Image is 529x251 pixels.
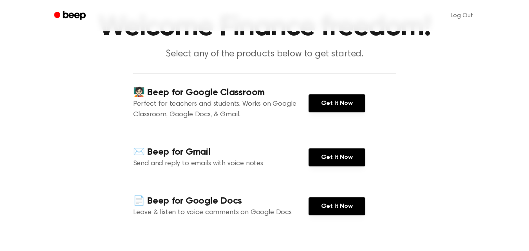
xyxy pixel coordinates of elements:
a: Get It Now [309,94,365,112]
a: Log Out [443,6,481,25]
p: Send and reply to emails with voice notes [133,159,309,169]
a: Get It Now [309,148,365,166]
h4: ✉️ Beep for Gmail [133,146,309,159]
p: Perfect for teachers and students. Works on Google Classroom, Google Docs, & Gmail. [133,99,309,120]
h4: 🧑🏻‍🏫 Beep for Google Classroom [133,86,309,99]
p: Select any of the products below to get started. [114,48,415,61]
p: Leave & listen to voice comments on Google Docs [133,208,309,218]
a: Get It Now [309,197,365,215]
h4: 📄 Beep for Google Docs [133,195,309,208]
a: Beep [49,8,93,23]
